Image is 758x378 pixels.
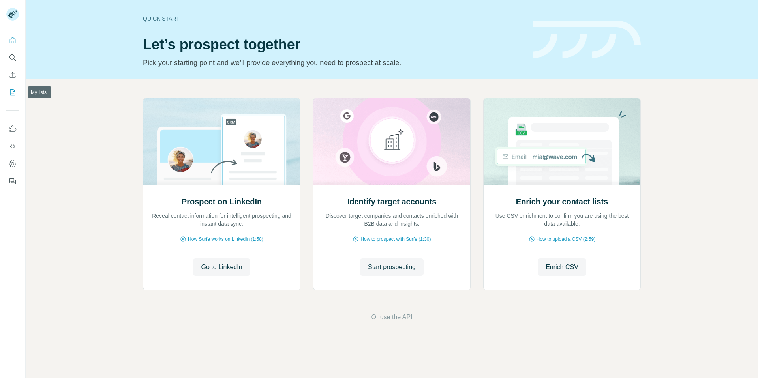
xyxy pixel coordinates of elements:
[6,174,19,188] button: Feedback
[6,33,19,47] button: Quick start
[538,258,586,276] button: Enrich CSV
[143,15,523,22] div: Quick start
[533,21,641,59] img: banner
[371,313,412,322] button: Or use the API
[360,258,424,276] button: Start prospecting
[492,212,632,228] p: Use CSV enrichment to confirm you are using the best data available.
[182,196,262,207] h2: Prospect on LinkedIn
[201,262,242,272] span: Go to LinkedIn
[143,57,523,68] p: Pick your starting point and we’ll provide everything you need to prospect at scale.
[368,262,416,272] span: Start prospecting
[6,157,19,171] button: Dashboard
[313,98,471,185] img: Identify target accounts
[360,236,431,243] span: How to prospect with Surfe (1:30)
[546,262,578,272] span: Enrich CSV
[537,236,595,243] span: How to upload a CSV (2:59)
[6,85,19,99] button: My lists
[483,98,641,185] img: Enrich your contact lists
[6,122,19,136] button: Use Surfe on LinkedIn
[151,212,292,228] p: Reveal contact information for intelligent prospecting and instant data sync.
[193,258,250,276] button: Go to LinkedIn
[6,139,19,153] button: Use Surfe API
[6,68,19,82] button: Enrich CSV
[6,51,19,65] button: Search
[188,236,263,243] span: How Surfe works on LinkedIn (1:58)
[143,98,300,185] img: Prospect on LinkedIn
[143,37,523,52] h1: Let’s prospect together
[347,196,437,207] h2: Identify target accounts
[516,196,608,207] h2: Enrich your contact lists
[321,212,462,228] p: Discover target companies and contacts enriched with B2B data and insights.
